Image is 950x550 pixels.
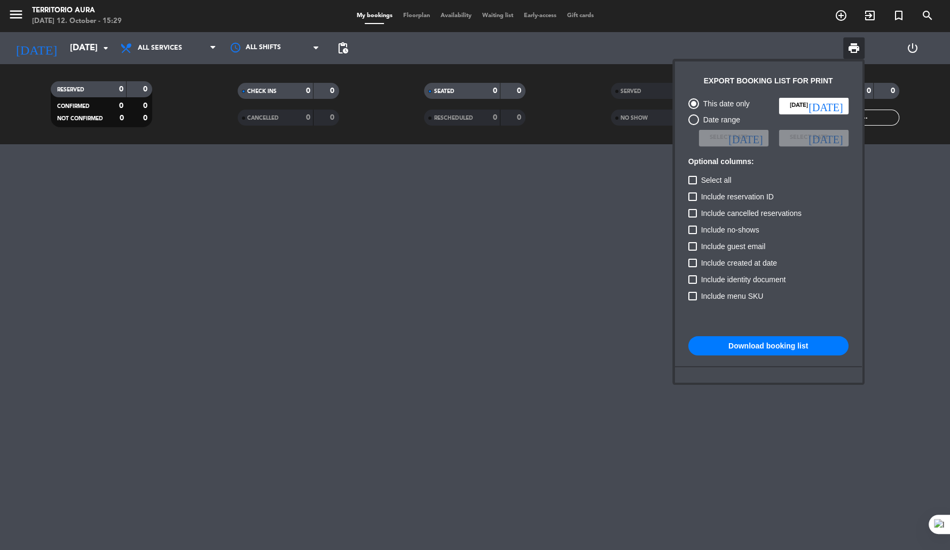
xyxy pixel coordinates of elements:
i: [DATE] [808,133,843,143]
span: Include created at date [701,257,777,269]
span: Include cancelled reservations [701,207,802,220]
div: Date range [699,114,740,126]
div: Export booking list for print [704,75,833,87]
h6: Optional columns: [688,157,849,166]
span: Select date [790,133,828,143]
span: Select date [710,133,748,143]
i: [DATE] [808,100,843,111]
button: Download booking list [688,336,849,355]
span: Include menu SKU [701,290,764,303]
span: Include no-shows [701,223,759,236]
span: print [847,42,860,55]
span: Include identity document [701,273,786,286]
div: This date only [699,98,750,110]
span: Include guest email [701,240,766,253]
i: [DATE] [728,133,763,143]
span: Select all [701,174,732,187]
span: Include reservation ID [701,190,774,203]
